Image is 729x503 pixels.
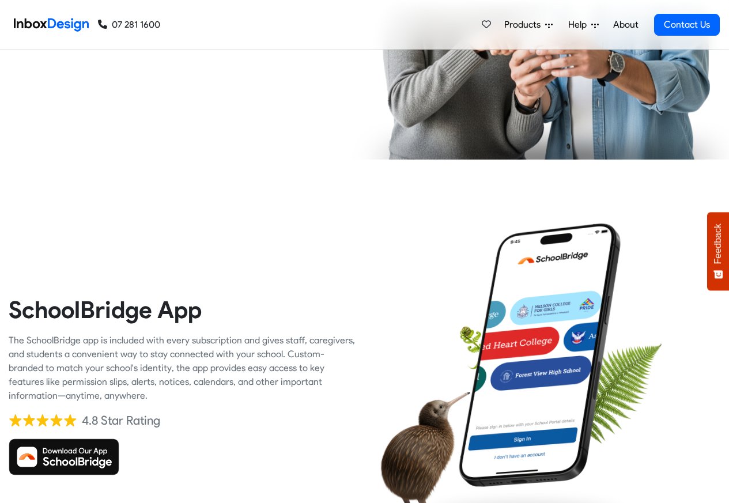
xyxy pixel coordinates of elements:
[447,222,633,488] img: phone.png
[610,13,641,36] a: About
[9,334,356,403] div: The SchoolBridge app is included with every subscription and gives staff, caregivers, and student...
[9,295,356,324] heading: SchoolBridge App
[568,18,591,32] span: Help
[500,13,557,36] a: Products
[654,14,720,36] a: Contact Us
[504,18,545,32] span: Products
[82,412,160,429] div: 4.8 Star Rating
[564,13,603,36] a: Help
[707,212,729,290] button: Feedback - Show survey
[713,224,723,264] span: Feedback
[9,438,119,475] img: Download SchoolBridge App
[98,18,160,32] a: 07 281 1600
